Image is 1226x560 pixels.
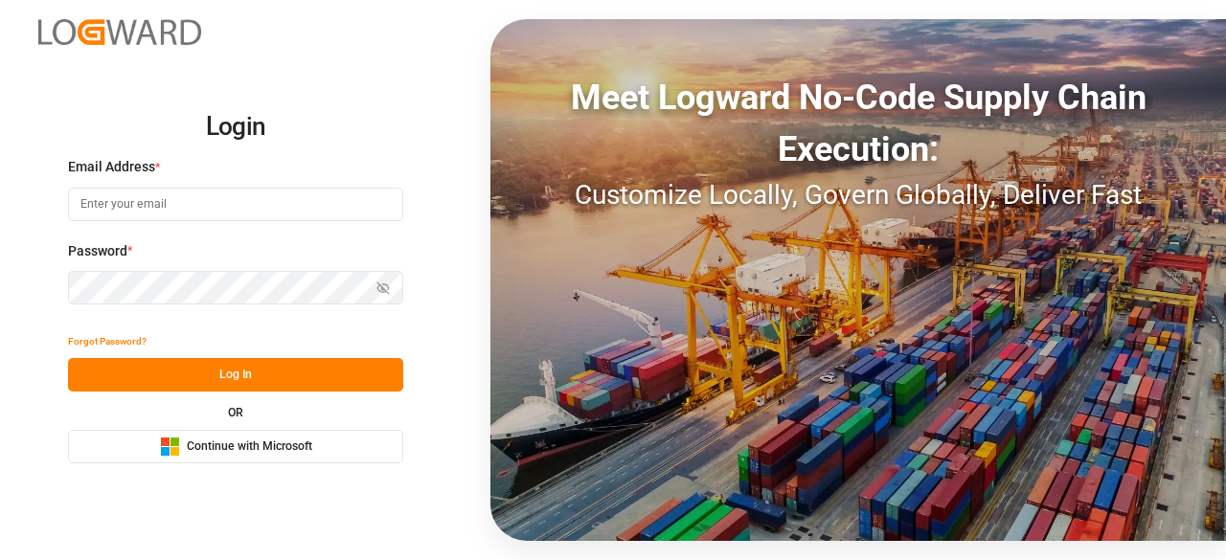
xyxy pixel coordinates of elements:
[68,157,155,177] span: Email Address
[38,19,201,45] img: Logward_new_orange.png
[68,97,403,158] h2: Login
[490,175,1226,215] div: Customize Locally, Govern Globally, Deliver Fast
[68,358,403,392] button: Log In
[187,438,312,456] span: Continue with Microsoft
[228,407,243,418] small: OR
[68,241,127,261] span: Password
[68,325,147,358] button: Forgot Password?
[490,72,1226,175] div: Meet Logward No-Code Supply Chain Execution:
[68,430,403,463] button: Continue with Microsoft
[68,188,403,221] input: Enter your email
